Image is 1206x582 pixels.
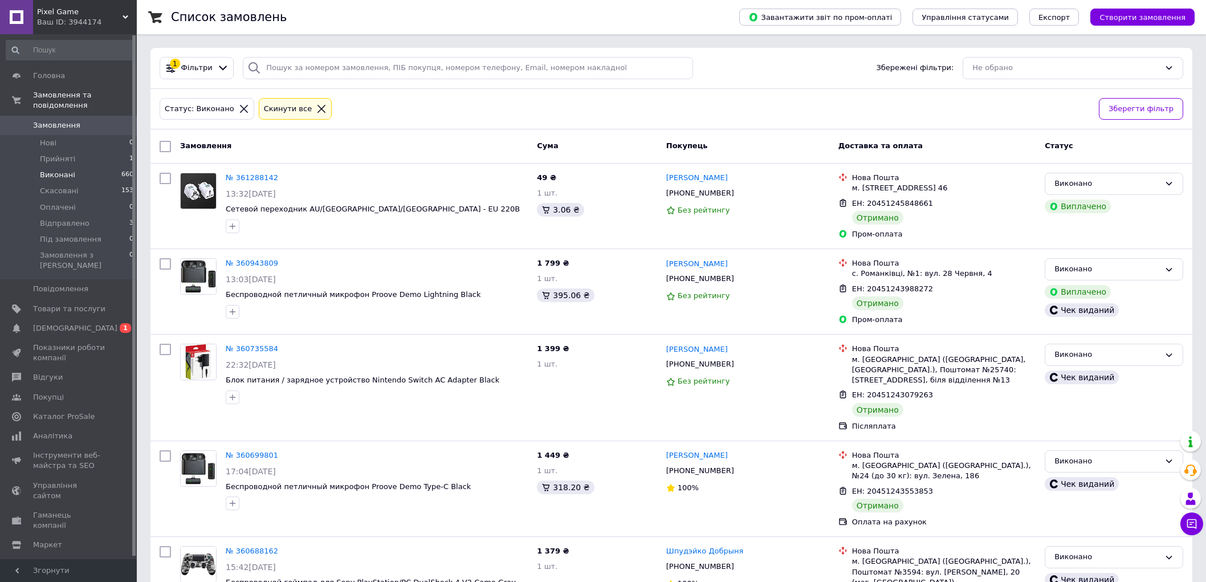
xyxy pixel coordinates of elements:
[33,284,88,294] span: Повідомлення
[33,481,105,501] span: Управління сайтом
[1045,141,1073,150] span: Статус
[852,199,933,207] span: ЕН: 20451245848661
[852,546,1036,556] div: Нова Пошта
[1109,103,1174,115] span: Зберегти фільтр
[40,170,75,180] span: Виконані
[852,315,1036,325] div: Пром-оплата
[1045,303,1119,317] div: Чек виданий
[170,59,180,69] div: 1
[226,344,278,353] a: № 360735584
[537,173,556,182] span: 49 ₴
[40,234,101,245] span: Під замовлення
[664,559,736,574] div: [PHONE_NUMBER]
[1054,349,1160,361] div: Виконано
[852,517,1036,527] div: Оплата на рахунок
[1045,371,1119,384] div: Чек виданий
[129,250,133,271] span: 0
[678,483,699,492] span: 100%
[33,450,105,471] span: Інструменти веб-майстра та SEO
[226,205,520,213] a: Сетевой переходник AU/[GEOGRAPHIC_DATA]/[GEOGRAPHIC_DATA] - EU 220В
[226,563,276,572] span: 15:42[DATE]
[129,138,133,148] span: 0
[852,487,933,495] span: ЕН: 20451243553853
[226,467,276,476] span: 17:04[DATE]
[537,259,569,267] span: 1 799 ₴
[852,390,933,399] span: ЕН: 20451243079263
[40,202,76,213] span: Оплачені
[226,275,276,284] span: 13:03[DATE]
[1054,178,1160,190] div: Виконано
[180,141,231,150] span: Замовлення
[129,234,133,245] span: 0
[537,141,558,150] span: Cума
[129,218,133,229] span: 3
[181,63,213,74] span: Фільтри
[129,202,133,213] span: 0
[129,154,133,164] span: 1
[226,547,278,555] a: № 360688162
[181,344,216,380] img: Фото товару
[181,547,216,582] img: Фото товару
[226,451,278,459] a: № 360699801
[1054,455,1160,467] div: Виконано
[180,450,217,487] a: Фото товару
[852,211,903,225] div: Отримано
[678,206,730,214] span: Без рейтингу
[666,450,728,461] a: [PERSON_NAME]
[537,288,594,302] div: 395.06 ₴
[666,344,728,355] a: [PERSON_NAME]
[181,451,216,486] img: Фото товару
[180,173,217,209] a: Фото товару
[1054,551,1160,563] div: Виконано
[852,258,1036,268] div: Нова Пошта
[226,376,499,384] span: Блок питания / зарядное устройство Nintendo Switch AC Adapter Black
[226,360,276,369] span: 22:32[DATE]
[1038,13,1070,22] span: Експорт
[852,499,903,512] div: Отримано
[1045,200,1111,213] div: Виплачено
[666,141,708,150] span: Покупець
[537,360,557,368] span: 1 шт.
[678,377,730,385] span: Без рейтингу
[537,466,557,475] span: 1 шт.
[852,284,933,293] span: ЕН: 20451243988272
[1090,9,1195,26] button: Створити замовлення
[33,372,63,382] span: Відгуки
[537,562,557,571] span: 1 шт.
[226,290,481,299] a: Беспроводной петличный микрофон Proove Demo Lightning Black
[226,482,471,491] a: Беспроводной петличный микрофон Proove Demo Type-C Black
[180,258,217,295] a: Фото товару
[666,546,744,557] a: Шпудэйко Добрыня
[120,323,131,333] span: 1
[537,344,569,353] span: 1 399 ₴
[121,170,133,180] span: 660
[537,547,569,555] span: 1 379 ₴
[37,17,137,27] div: Ваш ID: 3944174
[664,271,736,286] div: [PHONE_NUMBER]
[666,173,728,184] a: [PERSON_NAME]
[33,412,95,422] span: Каталог ProSale
[40,138,56,148] span: Нові
[1099,98,1183,120] button: Зберегти фільтр
[739,9,901,26] button: Завантажити звіт по пром-оплаті
[537,274,557,283] span: 1 шт.
[33,323,117,333] span: [DEMOGRAPHIC_DATA]
[1099,13,1185,22] span: Створити замовлення
[40,250,129,271] span: Замовлення з [PERSON_NAME]
[852,268,1036,279] div: с. Романківці, №1: вул. 28 Червня, 4
[922,13,1009,22] span: Управління статусами
[40,218,89,229] span: Відправлено
[33,540,62,550] span: Маркет
[664,463,736,478] div: [PHONE_NUMBER]
[664,357,736,372] div: [PHONE_NUMBER]
[664,186,736,201] div: [PHONE_NUMBER]
[537,451,569,459] span: 1 449 ₴
[226,189,276,198] span: 13:32[DATE]
[33,392,64,402] span: Покупці
[181,259,216,294] img: Фото товару
[226,259,278,267] a: № 360943809
[33,71,65,81] span: Головна
[537,481,594,494] div: 318.20 ₴
[876,63,954,74] span: Збережені фільтри:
